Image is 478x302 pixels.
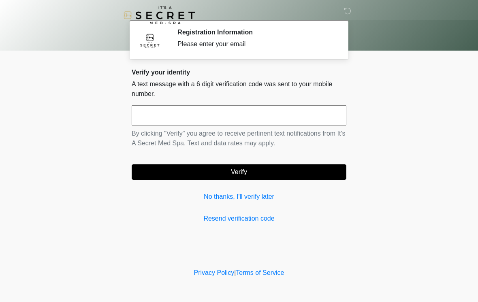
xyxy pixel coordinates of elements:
img: It's A Secret Med Spa Logo [124,6,195,24]
button: Verify [132,164,346,180]
img: Agent Avatar [138,28,162,53]
a: No thanks, I'll verify later [132,192,346,202]
a: Terms of Service [236,269,284,276]
a: | [234,269,236,276]
p: By clicking "Verify" you agree to receive pertinent text notifications from It's A Secret Med Spa... [132,129,346,148]
p: A text message with a 6 digit verification code was sent to your mobile number. [132,79,346,99]
a: Resend verification code [132,214,346,223]
h2: Registration Information [177,28,334,36]
div: Please enter your email [177,39,334,49]
a: Privacy Policy [194,269,235,276]
h2: Verify your identity [132,68,346,76]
